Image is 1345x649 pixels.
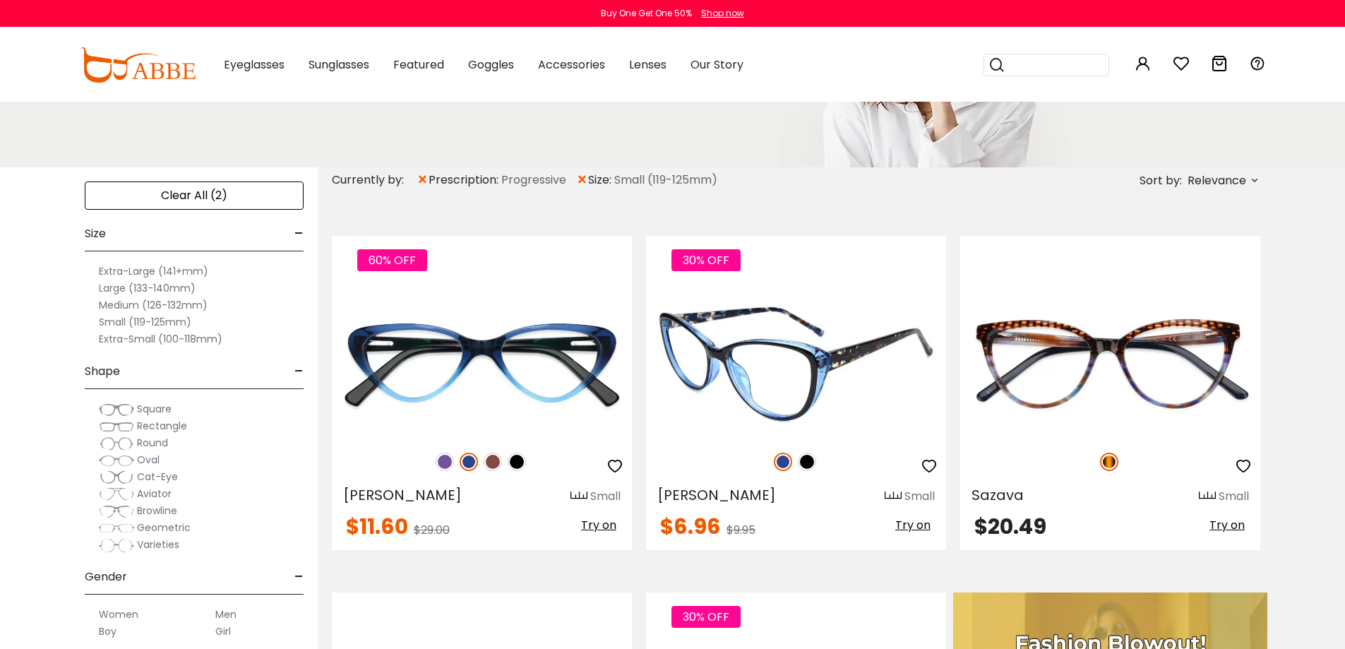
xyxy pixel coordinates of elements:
img: Brown [484,453,502,471]
span: Featured [393,56,444,73]
span: size: [588,172,614,189]
span: prescription: [429,172,501,189]
img: Cat-Eye.png [99,470,134,484]
button: Try on [1205,516,1249,535]
span: Aviator [137,487,172,501]
span: - [294,560,304,594]
span: Our Story [691,56,743,73]
div: Shop now [701,7,744,20]
img: Purple [436,453,454,471]
span: Goggles [468,56,514,73]
span: $6.96 [660,511,721,542]
img: Varieties.png [99,538,134,553]
label: Medium (126-132mm) [99,297,208,314]
img: size ruler [570,491,587,501]
img: Blue [460,453,478,471]
span: Browline [137,504,177,518]
span: Shape [85,355,120,388]
span: - [294,355,304,388]
span: Accessories [538,56,605,73]
img: Black [798,453,816,471]
div: Clear All (2) [85,181,304,210]
span: Round [137,436,168,450]
img: size ruler [1199,491,1216,501]
img: Aviator.png [99,487,134,501]
label: Small (119-125mm) [99,314,191,331]
img: Rectangle.png [99,419,134,434]
img: Oval.png [99,453,134,468]
button: Try on [891,516,935,535]
span: Rectangle [137,419,187,433]
span: × [417,167,429,193]
label: Women [99,606,138,623]
span: Eyeglasses [224,56,285,73]
span: $20.49 [974,511,1046,542]
img: Tortoise Sazava - Acetate ,Universal Bridge Fit [960,287,1260,437]
label: Extra-Small (100-118mm) [99,331,222,347]
span: Try on [895,517,931,533]
span: Oval [137,453,160,467]
label: Extra-Large (141+mm) [99,263,208,280]
img: Browline.png [99,504,134,518]
span: Geometric [137,520,191,535]
img: Geometric.png [99,521,134,535]
div: Buy One Get One 50% [601,7,692,20]
img: Blue [774,453,792,471]
label: Girl [215,623,231,640]
img: Square.png [99,403,134,417]
span: × [576,167,588,193]
img: Black [508,453,526,471]
div: Small [904,488,935,505]
img: size ruler [885,491,902,501]
span: Try on [1209,517,1245,533]
label: Large (133-140mm) [99,280,196,297]
label: Boy [99,623,116,640]
span: [PERSON_NAME] [657,485,776,505]
span: Relevance [1188,168,1246,193]
span: Small (119-125mm) [614,172,717,189]
span: $11.60 [346,511,408,542]
span: - [294,217,304,251]
img: Blue Olga - Plastic Eyeglasses [646,287,946,437]
span: Square [137,402,172,416]
img: Tortoise [1100,453,1118,471]
span: 30% OFF [671,249,741,271]
span: Sunglasses [309,56,369,73]
span: Gender [85,560,127,594]
span: Try on [581,517,616,533]
span: $29.00 [414,522,450,538]
a: Shop now [694,7,744,19]
img: Round.png [99,436,134,451]
button: Try on [577,516,621,535]
img: abbeglasses.com [80,47,196,83]
span: Size [85,217,106,251]
span: Lenses [629,56,666,73]
span: [PERSON_NAME] [343,485,462,505]
span: $9.95 [727,522,755,538]
div: Currently by: [332,167,417,193]
span: 30% OFF [671,606,741,628]
span: Progressive [501,172,566,189]
span: Sort by: [1140,172,1182,189]
img: Blue Hannah - Acetate ,Universal Bridge Fit [332,287,632,437]
div: Small [1219,488,1249,505]
label: Men [215,606,237,623]
span: 60% OFF [357,249,427,271]
span: Varieties [137,537,179,552]
div: Small [590,488,621,505]
span: Sazava [972,485,1024,505]
span: Cat-Eye [137,470,178,484]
